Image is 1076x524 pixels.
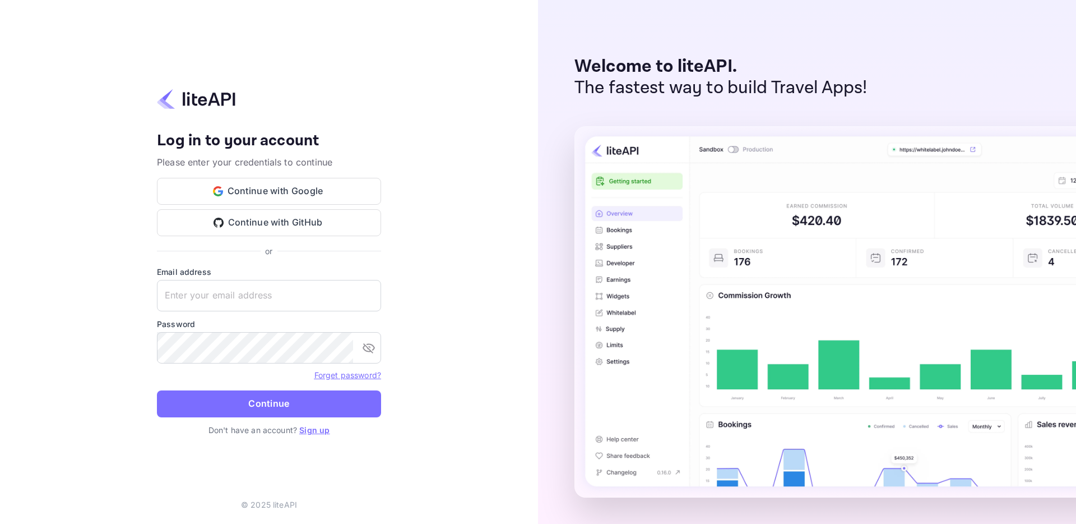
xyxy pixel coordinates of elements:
[358,337,380,359] button: toggle password visibility
[574,56,868,77] p: Welcome to liteAPI.
[157,424,381,436] p: Don't have an account?
[157,318,381,330] label: Password
[574,77,868,99] p: The fastest way to build Travel Apps!
[314,370,381,380] a: Forget password?
[157,390,381,417] button: Continue
[157,131,381,151] h4: Log in to your account
[299,425,330,435] a: Sign up
[157,155,381,169] p: Please enter your credentials to continue
[157,266,381,278] label: Email address
[157,280,381,311] input: Enter your email address
[314,369,381,380] a: Forget password?
[157,209,381,236] button: Continue with GitHub
[157,88,235,110] img: liteapi
[241,499,297,511] p: © 2025 liteAPI
[157,178,381,205] button: Continue with Google
[265,245,272,257] p: or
